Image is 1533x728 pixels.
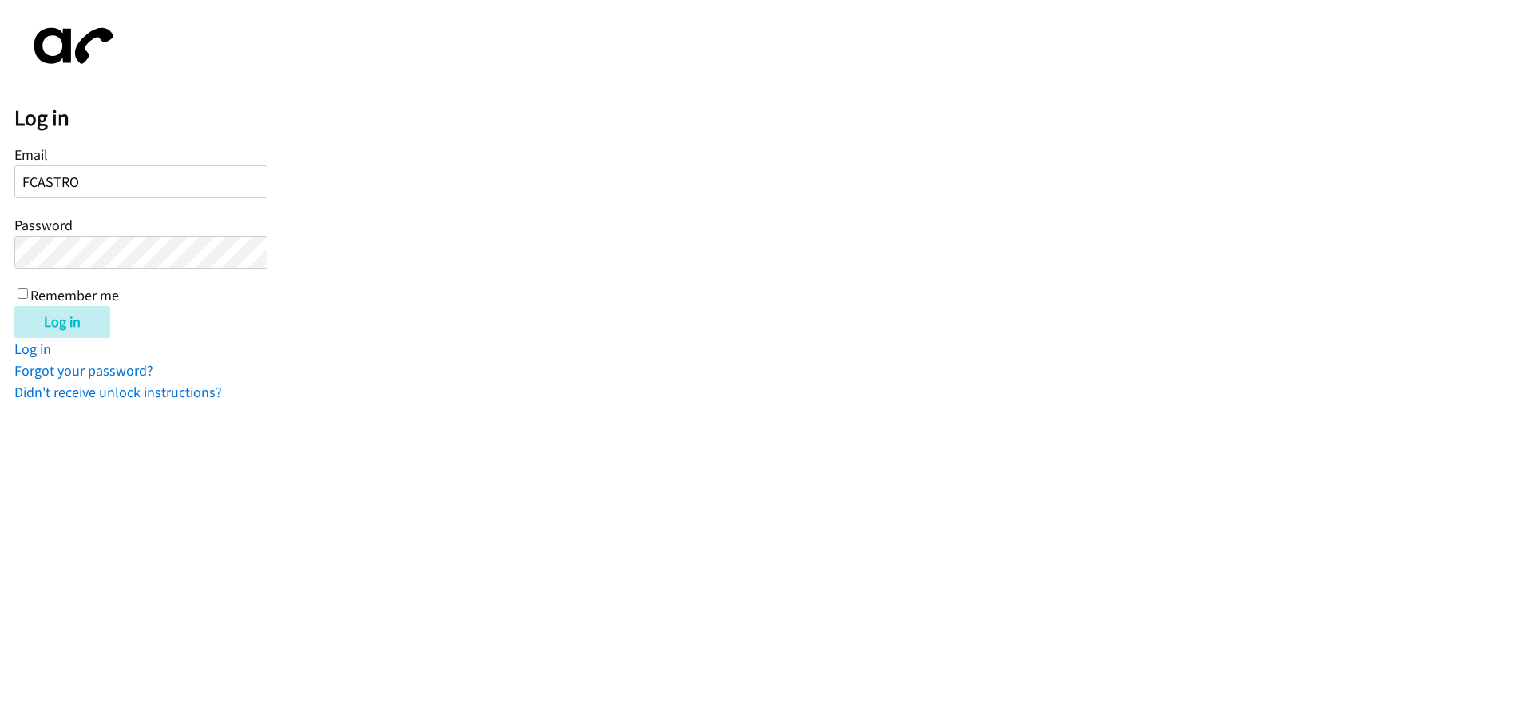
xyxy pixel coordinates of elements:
[14,145,48,164] label: Email
[14,216,73,234] label: Password
[14,361,153,380] a: Forgot your password?
[30,286,119,304] label: Remember me
[14,105,1533,132] h2: Log in
[14,340,51,358] a: Log in
[14,383,222,401] a: Didn't receive unlock instructions?
[14,306,110,338] input: Log in
[14,14,126,78] img: aphone-8a226864a2ddd6a5e75d1ebefc011f4aa8f32683c2d82f3fb0802fe031f96514.svg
